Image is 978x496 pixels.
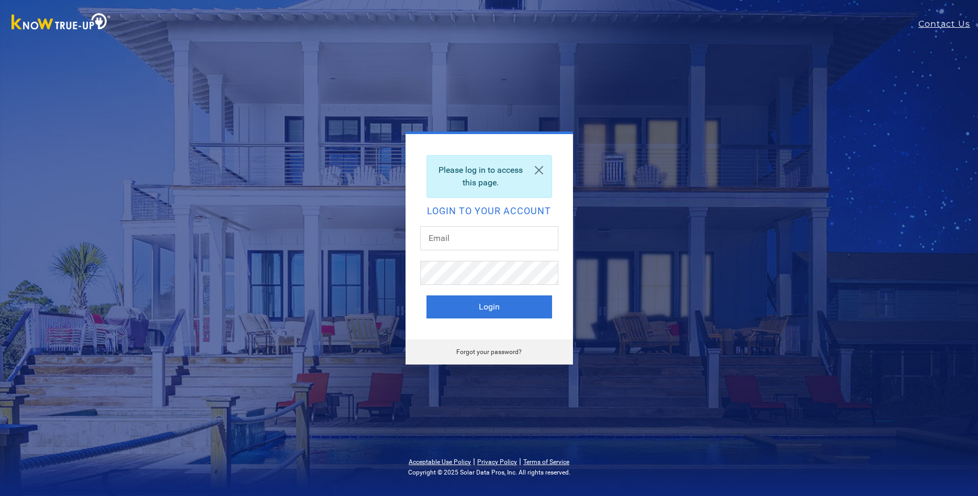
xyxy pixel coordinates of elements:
span: | [519,456,521,466]
input: Email [420,226,558,250]
a: Contact Us [918,18,978,30]
a: Terms of Service [523,458,569,466]
button: Login [426,295,552,318]
span: | [473,456,475,466]
a: Privacy Policy [477,458,517,466]
div: Please log in to access this page. [426,155,552,198]
a: Close [526,156,552,185]
img: Know True-Up [6,11,116,35]
a: Acceptable Use Policy [409,458,471,466]
h2: Login to your account [426,206,552,216]
a: Forgot your password? [456,348,522,356]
